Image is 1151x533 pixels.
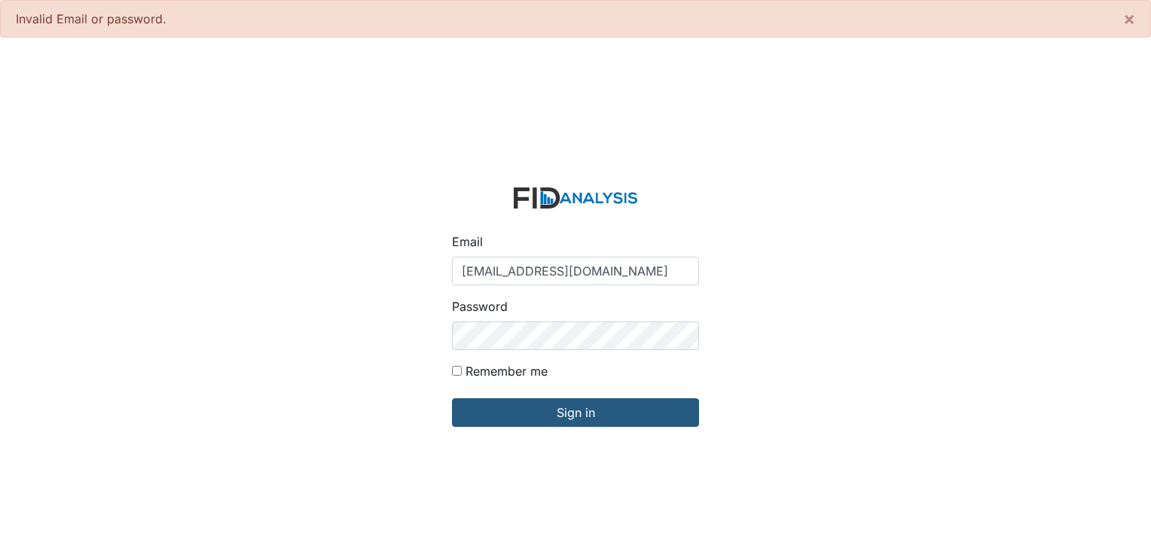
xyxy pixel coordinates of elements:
label: Email [452,233,483,251]
input: Sign in [452,398,699,427]
label: Remember me [466,362,548,380]
img: logo-2fc8c6e3336f68795322cb6e9a2b9007179b544421de10c17bdaae8622450297.svg [514,187,637,209]
label: Password [452,297,508,315]
span: × [1123,8,1135,29]
button: × [1108,1,1150,37]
